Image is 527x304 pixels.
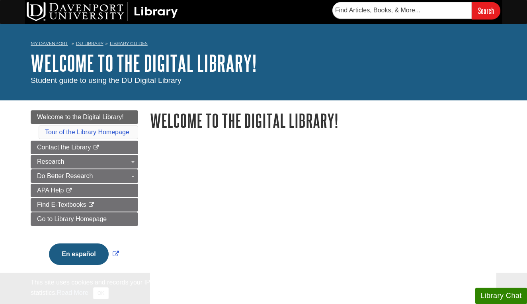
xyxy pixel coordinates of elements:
[31,184,138,197] a: APA Help
[31,110,138,279] div: Guide Page Menu
[110,41,148,46] a: Library Guides
[37,144,91,151] span: Contact the Library
[31,198,138,212] a: Find E-Textbooks
[66,188,72,193] i: This link opens in a new window
[37,158,64,165] span: Research
[332,2,500,19] form: Searches DU Library's articles, books, and more
[332,2,472,19] input: Find Articles, Books, & More...
[37,187,64,194] span: APA Help
[57,289,88,296] a: Read More
[472,2,500,19] input: Search
[31,212,138,226] a: Go to Library Homepage
[31,76,182,84] span: Student guide to using the DU Digital Library
[31,110,138,124] a: Welcome to the Digital Library!
[45,129,129,135] a: Tour of the Library Homepage
[150,110,496,131] h1: Welcome to the Digital Library!
[88,202,95,208] i: This link opens in a new window
[31,141,138,154] a: Contact the Library
[49,243,108,265] button: En español
[475,288,527,304] button: Library Chat
[37,201,86,208] span: Find E-Textbooks
[37,173,93,179] span: Do Better Research
[31,169,138,183] a: Do Better Research
[31,38,496,51] nav: breadcrumb
[76,41,103,46] a: DU Library
[27,2,178,21] img: DU Library
[31,155,138,169] a: Research
[31,40,68,47] a: My Davenport
[37,114,124,120] span: Welcome to the Digital Library!
[31,51,257,75] a: Welcome to the Digital Library!
[93,145,100,150] i: This link opens in a new window
[37,216,107,222] span: Go to Library Homepage
[93,287,109,299] button: Close
[47,251,121,257] a: Link opens in new window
